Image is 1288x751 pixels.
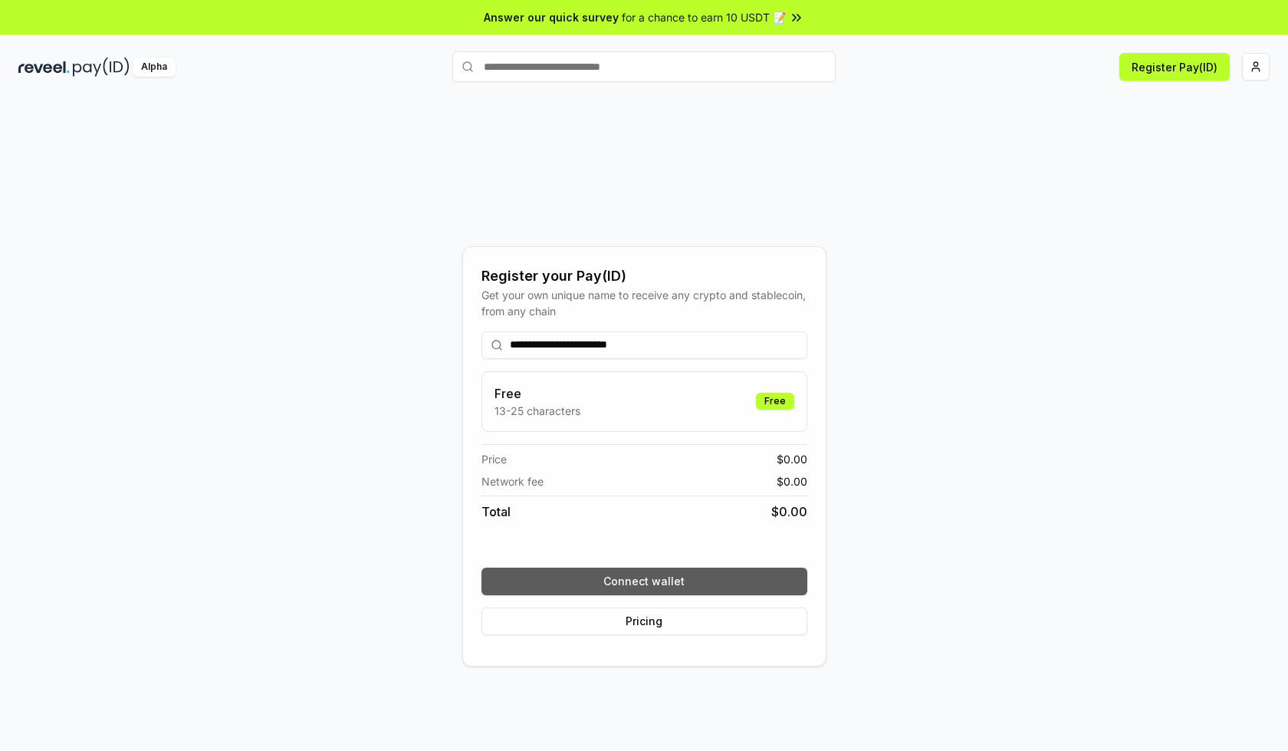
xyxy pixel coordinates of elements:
span: for a chance to earn 10 USDT 📝 [622,9,786,25]
div: Free [756,393,794,410]
div: Alpha [133,58,176,77]
div: Get your own unique name to receive any crypto and stablecoin, from any chain [481,287,807,319]
h3: Free [495,384,580,403]
span: $ 0.00 [777,451,807,467]
span: Network fee [481,473,544,489]
img: reveel_dark [18,58,70,77]
span: $ 0.00 [777,473,807,489]
button: Connect wallet [481,568,807,595]
div: Register your Pay(ID) [481,265,807,287]
span: $ 0.00 [771,502,807,521]
span: Price [481,451,507,467]
p: 13-25 characters [495,403,580,419]
span: Total [481,502,511,521]
img: pay_id [73,58,130,77]
button: Register Pay(ID) [1119,53,1230,81]
button: Pricing [481,608,807,635]
span: Answer our quick survey [484,9,619,25]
